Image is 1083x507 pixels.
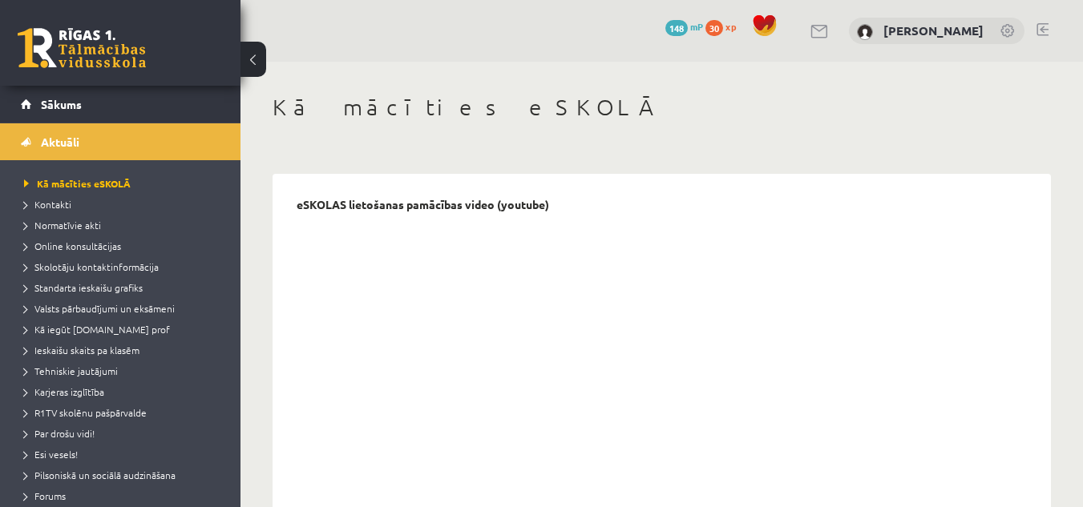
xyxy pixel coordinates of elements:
a: Kā iegūt [DOMAIN_NAME] prof [24,322,224,336]
a: Valsts pārbaudījumi un eksāmeni [24,301,224,316]
a: Kontakti [24,197,224,211]
a: Aktuāli [21,123,220,160]
a: Par drošu vidi! [24,426,224,441]
h1: Kā mācīties eSKOLĀ [273,94,1051,121]
span: 30 [705,20,723,36]
a: Sākums [21,86,220,123]
a: [PERSON_NAME] [883,22,984,38]
span: Valsts pārbaudījumi un eksāmeni [24,302,175,315]
a: Forums [24,489,224,503]
span: Forums [24,489,66,502]
p: eSKOLAS lietošanas pamācības video (youtube) [297,198,549,211]
span: 148 [665,20,688,36]
span: Kā mācīties eSKOLĀ [24,177,131,190]
span: Kā iegūt [DOMAIN_NAME] prof [24,323,170,336]
a: Skolotāju kontaktinformācija [24,260,224,274]
a: Standarta ieskaišu grafiks [24,280,224,295]
a: Pilsoniskā un sociālā audzināšana [24,468,224,482]
span: Pilsoniskā un sociālā audzināšana [24,469,176,481]
span: Ieskaišu skaits pa klasēm [24,344,139,356]
a: 30 xp [705,20,744,33]
span: Standarta ieskaišu grafiks [24,281,143,294]
span: Tehniskie jautājumi [24,364,118,377]
span: Skolotāju kontaktinformācija [24,260,159,273]
span: Normatīvie akti [24,219,101,231]
img: Ksenija Misņika [857,24,873,40]
a: Kā mācīties eSKOLĀ [24,176,224,191]
a: Rīgas 1. Tālmācības vidusskola [18,28,146,68]
a: Normatīvie akti [24,218,224,232]
a: 148 mP [665,20,703,33]
span: mP [690,20,703,33]
a: Esi vesels! [24,447,224,461]
span: Aktuāli [41,135,79,149]
a: Online konsultācijas [24,239,224,253]
span: Online konsultācijas [24,239,121,252]
span: Par drošu vidi! [24,427,95,440]
span: Esi vesels! [24,448,78,461]
span: xp [725,20,736,33]
a: Karjeras izglītība [24,384,224,399]
span: Sākums [41,97,82,111]
a: Tehniskie jautājumi [24,364,224,378]
a: R1TV skolēnu pašpārvalde [24,405,224,420]
span: Kontakti [24,198,71,211]
span: Karjeras izglītība [24,385,104,398]
a: Ieskaišu skaits pa klasēm [24,343,224,357]
span: R1TV skolēnu pašpārvalde [24,406,147,419]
